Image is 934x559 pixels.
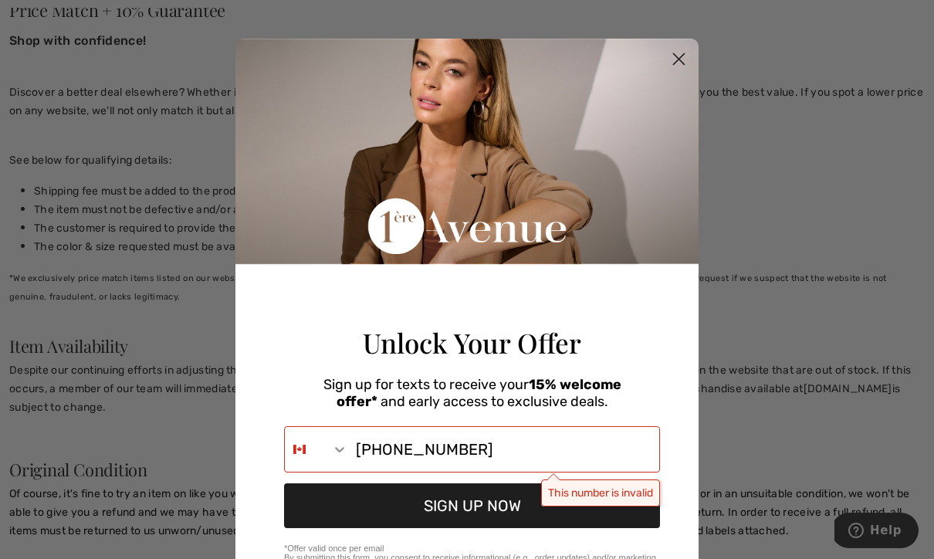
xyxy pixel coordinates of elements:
[381,393,608,410] span: and early access to exclusive deals.
[363,324,581,361] span: Unlock Your Offer
[284,483,660,528] button: SIGN UP NOW
[665,46,692,73] button: Close dialog
[293,443,306,456] img: Canada
[285,427,348,472] button: Search Countries
[323,376,529,393] span: Sign up for texts to receive your
[284,544,660,553] p: *Offer valid once per email
[36,11,67,25] span: Help
[337,376,621,410] span: 15% welcome offer*
[348,427,659,472] input: Phone Number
